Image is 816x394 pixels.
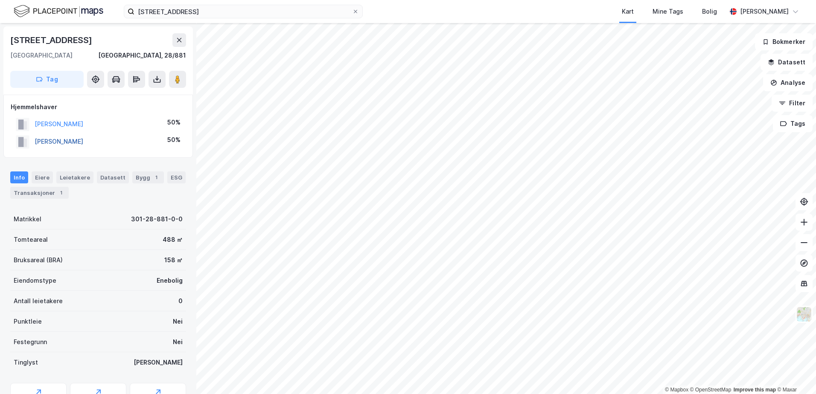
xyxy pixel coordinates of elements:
[653,6,683,17] div: Mine Tags
[97,171,129,183] div: Datasett
[10,71,84,88] button: Tag
[167,117,181,127] div: 50%
[14,337,47,347] div: Festegrunn
[772,95,813,112] button: Filter
[14,4,103,19] img: logo.f888ab2527a4732fd821a326f86c7f29.svg
[14,275,56,286] div: Eiendomstype
[132,171,164,183] div: Bygg
[773,353,816,394] div: Kontrollprogram for chat
[796,306,812,322] img: Z
[11,102,186,112] div: Hjemmelshaver
[14,255,63,265] div: Bruksareal (BRA)
[763,74,813,91] button: Analyse
[134,5,352,18] input: Søk på adresse, matrikkel, gårdeiere, leietakere eller personer
[10,33,94,47] div: [STREET_ADDRESS]
[14,214,41,224] div: Matrikkel
[134,357,183,368] div: [PERSON_NAME]
[164,255,183,265] div: 158 ㎡
[57,188,65,197] div: 1
[14,357,38,368] div: Tinglyst
[14,316,42,327] div: Punktleie
[755,33,813,50] button: Bokmerker
[173,316,183,327] div: Nei
[167,171,186,183] div: ESG
[167,135,181,145] div: 50%
[10,50,73,61] div: [GEOGRAPHIC_DATA]
[14,296,63,306] div: Antall leietakere
[152,173,160,182] div: 1
[734,387,776,393] a: Improve this map
[761,54,813,71] button: Datasett
[14,235,48,245] div: Tomteareal
[163,235,183,245] div: 488 ㎡
[131,214,183,224] div: 301-28-881-0-0
[178,296,183,306] div: 0
[10,187,69,199] div: Transaksjoner
[740,6,789,17] div: [PERSON_NAME]
[157,275,183,286] div: Enebolig
[173,337,183,347] div: Nei
[10,171,28,183] div: Info
[56,171,93,183] div: Leietakere
[773,353,816,394] iframe: Chat Widget
[690,387,731,393] a: OpenStreetMap
[702,6,717,17] div: Bolig
[622,6,634,17] div: Kart
[32,171,53,183] div: Eiere
[98,50,186,61] div: [GEOGRAPHIC_DATA], 28/881
[773,115,813,132] button: Tags
[665,387,688,393] a: Mapbox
